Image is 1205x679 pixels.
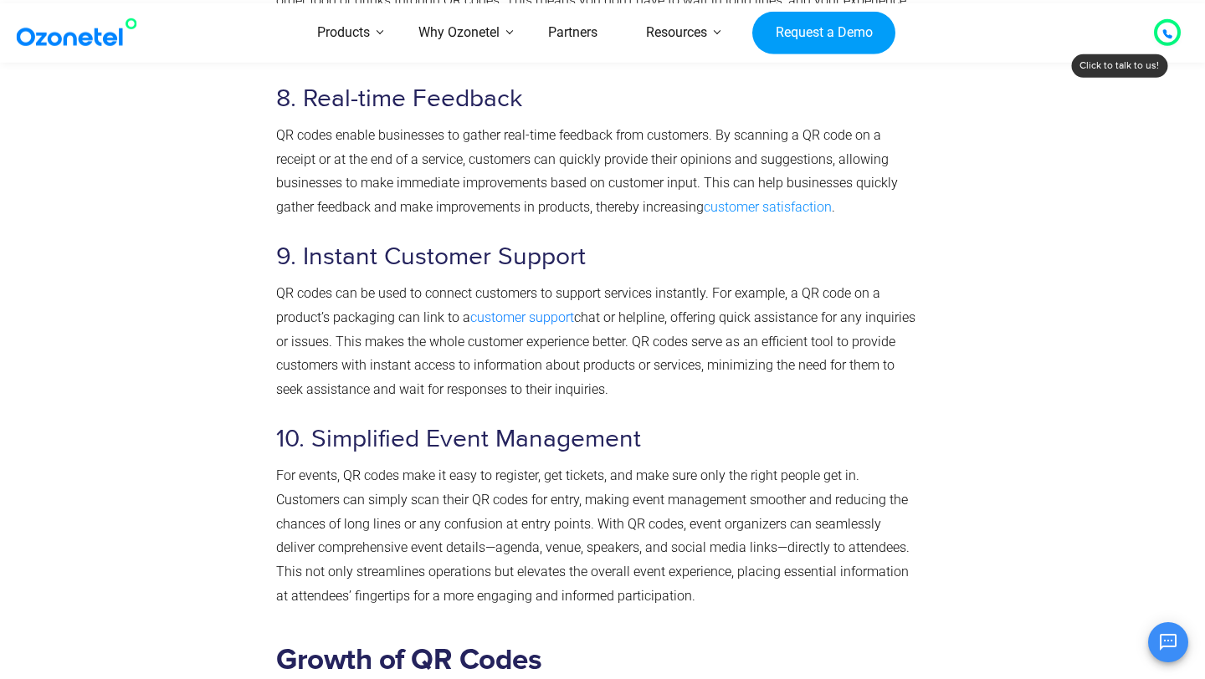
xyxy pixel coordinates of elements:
button: Open chat [1148,622,1188,662]
a: Products [293,3,394,63]
span: QR codes enable businesses to gather real-time feedback from customers. By scanning a QR code on ... [276,127,898,215]
span: For events, QR codes make it easy to register, get tickets, and make sure only the right people g... [276,467,910,604]
span: chat or helpline, offering quick assistance for any inquiries or issues. This makes the whole cus... [276,309,915,397]
span: . [832,199,835,215]
a: customer satisfaction [704,199,832,215]
span: QR codes can be used to connect customers to support services instantly. For example, a QR code o... [276,285,880,325]
span: 8. Real-time Feedback [276,84,522,114]
span: 9. Instant Customer Support [276,242,586,272]
strong: Growth of QR Codes [276,646,541,675]
a: customer support [470,309,574,325]
a: Partners [524,3,622,63]
span: 10. Simplified Event Management [276,424,641,454]
a: Why Ozonetel [394,3,524,63]
a: Request a Demo [752,11,895,54]
a: Resources [622,3,731,63]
